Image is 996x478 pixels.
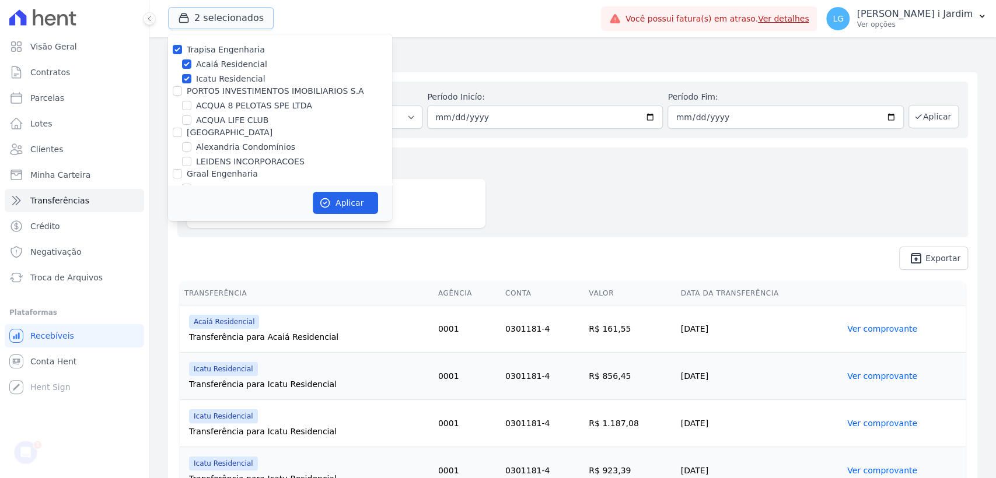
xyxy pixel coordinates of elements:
[30,246,82,258] span: Negativação
[434,400,501,447] td: 0001
[187,128,272,137] label: [GEOGRAPHIC_DATA]
[36,438,45,448] span: 1
[501,400,584,447] td: 0301181-4
[5,350,144,373] a: Conta Hent
[5,163,144,187] a: Minha Carteira
[189,409,258,423] span: Icatu Residencial
[584,400,676,447] td: R$ 1.187,08
[584,282,676,305] th: Valor
[187,86,364,96] label: PORTO5 INVESTIMENTOS IMOBILIARIOS S.A
[30,356,76,367] span: Conta Hent
[5,35,144,58] a: Visão Geral
[168,47,977,68] h2: Transferências
[196,141,295,153] label: Alexandria Condomínios
[30,220,60,232] span: Crédito
[30,272,103,283] span: Troca de Arquivos
[857,20,973,29] p: Ver opções
[196,73,265,85] label: Icatu Residencial
[857,8,973,20] p: [PERSON_NAME] i Jardim
[30,66,70,78] span: Contratos
[5,138,144,161] a: Clientes
[5,266,144,289] a: Troca de Arquivos
[899,247,968,270] a: unarchive Exportar
[187,169,258,178] label: Graal Engenharia
[189,331,429,343] div: Transferência para Acaiá Residencial
[817,2,996,35] button: LG [PERSON_NAME] i Jardim Ver opções
[12,438,40,466] iframe: Intercom live chat
[5,61,144,84] a: Contratos
[584,353,676,400] td: R$ 856,45
[313,192,378,214] button: Aplicar
[501,282,584,305] th: Conta
[30,143,63,155] span: Clientes
[168,7,274,29] button: 2 selecionados
[30,118,53,129] span: Lotes
[196,114,268,126] label: ACQUA LIFE CLUB
[189,426,429,437] div: Transferência para Icatu Residencial
[180,282,434,305] th: Transferência
[189,378,429,390] div: Transferência para Icatu Residencial
[847,324,917,333] a: Ver comprovante
[668,91,903,103] label: Período Fim:
[5,240,144,263] a: Negativação
[196,100,312,112] label: ACQUA 8 PELOTAS SPE LTDA
[434,353,501,400] td: 0001
[30,195,89,206] span: Transferências
[909,251,923,265] i: unarchive
[5,86,144,110] a: Parcelas
[925,255,960,262] span: Exportar
[30,330,74,342] span: Recebíveis
[9,305,139,319] div: Plataformas
[189,456,258,470] span: Icatu Residencial
[30,41,77,52] span: Visão Geral
[833,15,844,23] span: LG
[5,215,144,238] a: Crédito
[434,305,501,353] td: 0001
[427,91,663,103] label: Período Inicío:
[5,189,144,212] a: Transferências
[189,362,258,376] span: Icatu Residencial
[676,353,843,400] td: [DATE]
[196,58,267,71] label: Acaiá Residencial
[676,282,843,305] th: Data da Transferência
[187,45,265,54] label: Trapisa Engenharia
[758,14,809,23] a: Ver detalhes
[847,371,917,381] a: Ver comprovante
[584,305,676,353] td: R$ 161,55
[501,353,584,400] td: 0301181-4
[30,169,90,181] span: Minha Carteira
[30,92,64,104] span: Parcelas
[196,182,277,195] label: ALTOS DE SANTANA
[5,112,144,135] a: Lotes
[847,466,917,475] a: Ver comprovante
[676,305,843,353] td: [DATE]
[908,105,959,128] button: Aplicar
[501,305,584,353] td: 0301181-4
[625,13,809,25] span: Você possui fatura(s) em atraso.
[676,400,843,447] td: [DATE]
[196,156,305,168] label: LEIDENS INCORPORACOES
[847,419,917,428] a: Ver comprovante
[434,282,501,305] th: Agência
[189,315,259,329] span: Acaiá Residencial
[5,324,144,347] a: Recebíveis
